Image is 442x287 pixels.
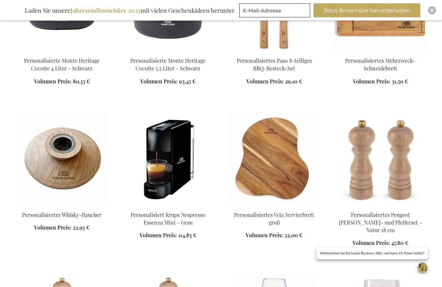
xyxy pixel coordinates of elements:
[246,232,283,239] span: Volumen Preis:
[178,232,196,239] span: 114,85 €
[140,232,196,239] a: Volumen Preis: 114,85 €
[73,78,90,85] span: 80,35 €
[120,49,216,55] a: Personalisierte Monte Heritage Cocotte 5,5 Liter - Schwarz
[246,78,302,85] a: Volumen Preis: 29,10 €
[131,211,205,226] a: Personalisiert Krups Nespresso Essenza Mini - Grau
[34,78,90,85] a: Volumen Preis: 80,35 €
[120,112,216,206] img: Personalisiert Krups Nespresso Essenza Mini - Grau
[353,78,408,85] a: Volumen Preis: 31,50 €
[345,57,415,72] a: Personalisiertes Mehrzweck-Schneidebrett
[22,3,238,17] div: Laden Sie unsere mit vielen Geschenkideen herunter
[234,211,314,226] a: Personalisiertes Veia Servierbrett groß
[246,232,302,239] a: Volumen Preis: 22,00 €
[339,211,422,234] a: Personalisiertes Peugeot [PERSON_NAME]- und Pfefferset - Natur 18 cm
[246,78,284,85] span: Volumen Preis:
[392,78,408,85] span: 31,50 €
[226,112,322,206] img: Personalisiertes Veia Servierbrett groß
[285,78,302,85] span: 29,10 €
[284,232,302,239] span: 22,00 €
[353,78,390,85] span: Volumen Preis:
[239,3,310,17] input: E-Mail-Adresse
[226,49,322,55] a: Personalisiertes Paso 8-teiliges BBQ-Besteck-Set
[24,57,99,72] a: Personalisierte Monte Heritage Cocotte 4 Liter - Schwarz
[333,49,428,55] a: Personalised Multi-Purpose Cutting Board
[226,203,322,209] a: Personalisiertes Veia Servierbrett groß
[140,232,177,239] span: Volumen Preis:
[313,3,420,17] button: Jetzt Broschüre herunterladen
[34,78,71,85] span: Volumen Preis:
[353,239,390,246] span: Volumen Preis:
[391,239,408,246] span: 47,80 €
[14,112,109,206] img: Personalisierter Whisky-Raucher
[130,57,206,72] a: Personalisierte Monte Heritage Cocotte 5,5 Liter - Schwarz
[73,224,89,231] span: 22,95 €
[179,78,196,85] span: 93,45 €
[140,78,196,85] a: Volumen Preis: 93,45 €
[237,57,312,72] a: Personalisiertes Paso 8-teiliges BBQ-Besteck-Set
[120,203,216,209] a: Personalisiert Krups Nespresso Essenza Mini - Grau
[430,8,434,12] img: Close
[140,78,178,85] span: Volumen Preis:
[70,6,141,14] b: Jahresendbroschüre 2025
[428,6,436,14] div: Close
[34,224,71,231] span: Volumen Preis:
[14,49,109,55] a: Personalisierte Monte Heritage Cocotte 4 Liter - Schwarz
[34,224,89,232] a: Volumen Preis: 22,95 €
[22,211,101,218] a: Personalisierter Whisky-Raucher
[333,112,428,206] img: Peugeot Paris Salt & Pepper Set - Natural 18 cm
[14,203,109,209] a: Personalisierter Whisky-Raucher
[333,203,428,209] a: Peugeot Paris Salt & Pepper Set - Natural 18 cm
[353,239,408,247] a: Volumen Preis: 47,80 €
[239,3,312,19] form: marketing offers and promotions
